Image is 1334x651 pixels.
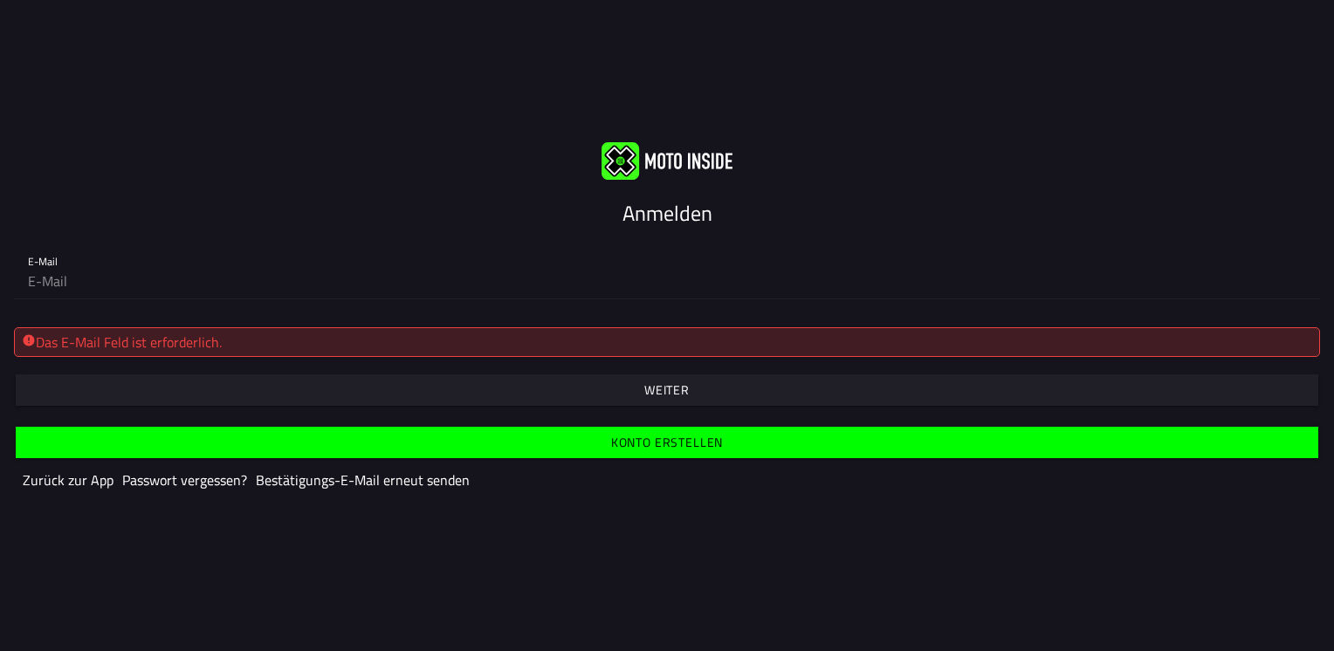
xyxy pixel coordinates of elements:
[16,427,1318,458] ion-button: Konto erstellen
[22,333,36,347] ion-icon: wachsam
[256,469,470,490] a: Bestätigungs-E-Mail erneut senden
[28,264,1306,298] input: E-Mail
[36,332,222,353] font: Das E-Mail Feld ist erforderlich.
[644,384,690,396] ion-text: Weiter
[622,197,712,229] ion-text: Anmelden
[122,469,247,490] a: Passwort vergessen?
[23,469,113,490] a: Zurück zur App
